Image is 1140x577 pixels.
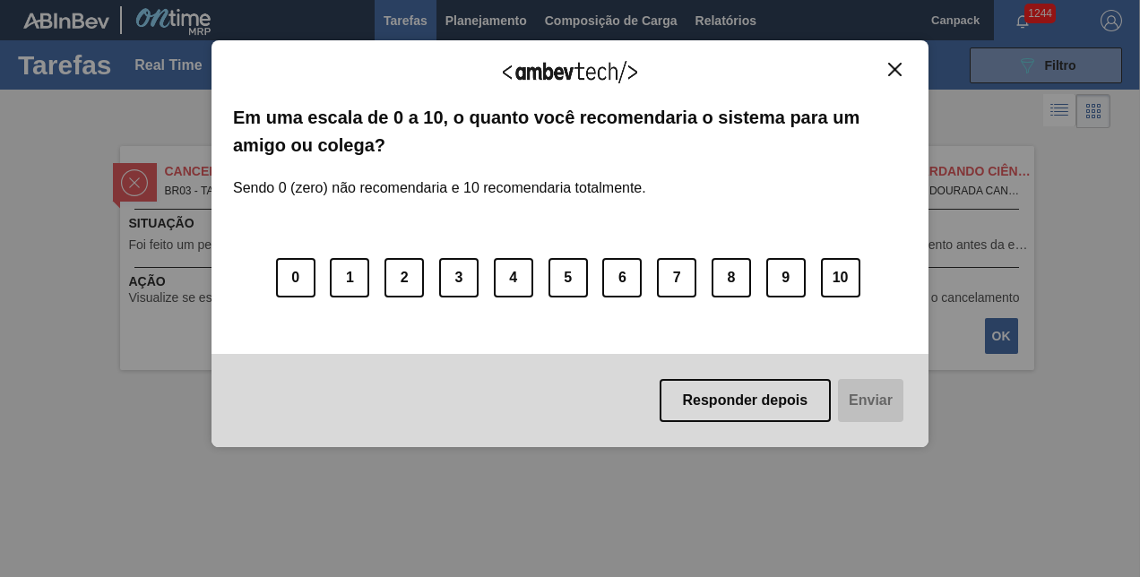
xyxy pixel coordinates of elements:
button: Close [883,62,907,77]
img: Logo Ambevtech [503,61,637,83]
button: 2 [384,258,424,297]
button: 7 [657,258,696,297]
button: 4 [494,258,533,297]
img: Close [888,63,902,76]
button: 1 [330,258,369,297]
button: 8 [712,258,751,297]
button: 0 [276,258,315,297]
button: 6 [602,258,642,297]
button: 5 [548,258,588,297]
button: 9 [766,258,806,297]
button: 10 [821,258,860,297]
label: Em uma escala de 0 a 10, o quanto você recomendaria o sistema para um amigo ou colega? [233,104,907,159]
label: Sendo 0 (zero) não recomendaria e 10 recomendaria totalmente. [233,159,646,196]
button: Responder depois [660,379,832,422]
button: 3 [439,258,479,297]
